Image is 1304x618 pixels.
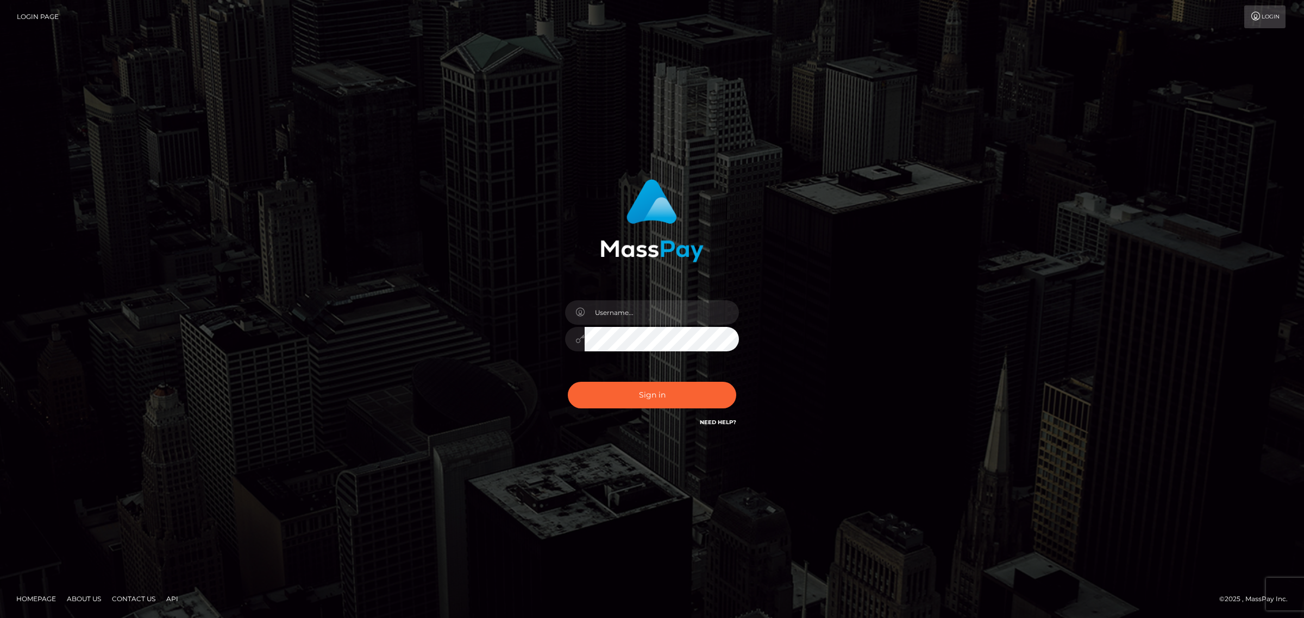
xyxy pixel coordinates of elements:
a: Need Help? [700,419,736,426]
a: About Us [62,590,105,607]
a: API [162,590,183,607]
img: MassPay Login [600,179,704,262]
a: Login [1244,5,1286,28]
button: Sign in [568,382,736,408]
input: Username... [585,300,739,325]
a: Contact Us [108,590,160,607]
a: Login Page [17,5,59,28]
div: © 2025 , MassPay Inc. [1219,593,1296,605]
a: Homepage [12,590,60,607]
